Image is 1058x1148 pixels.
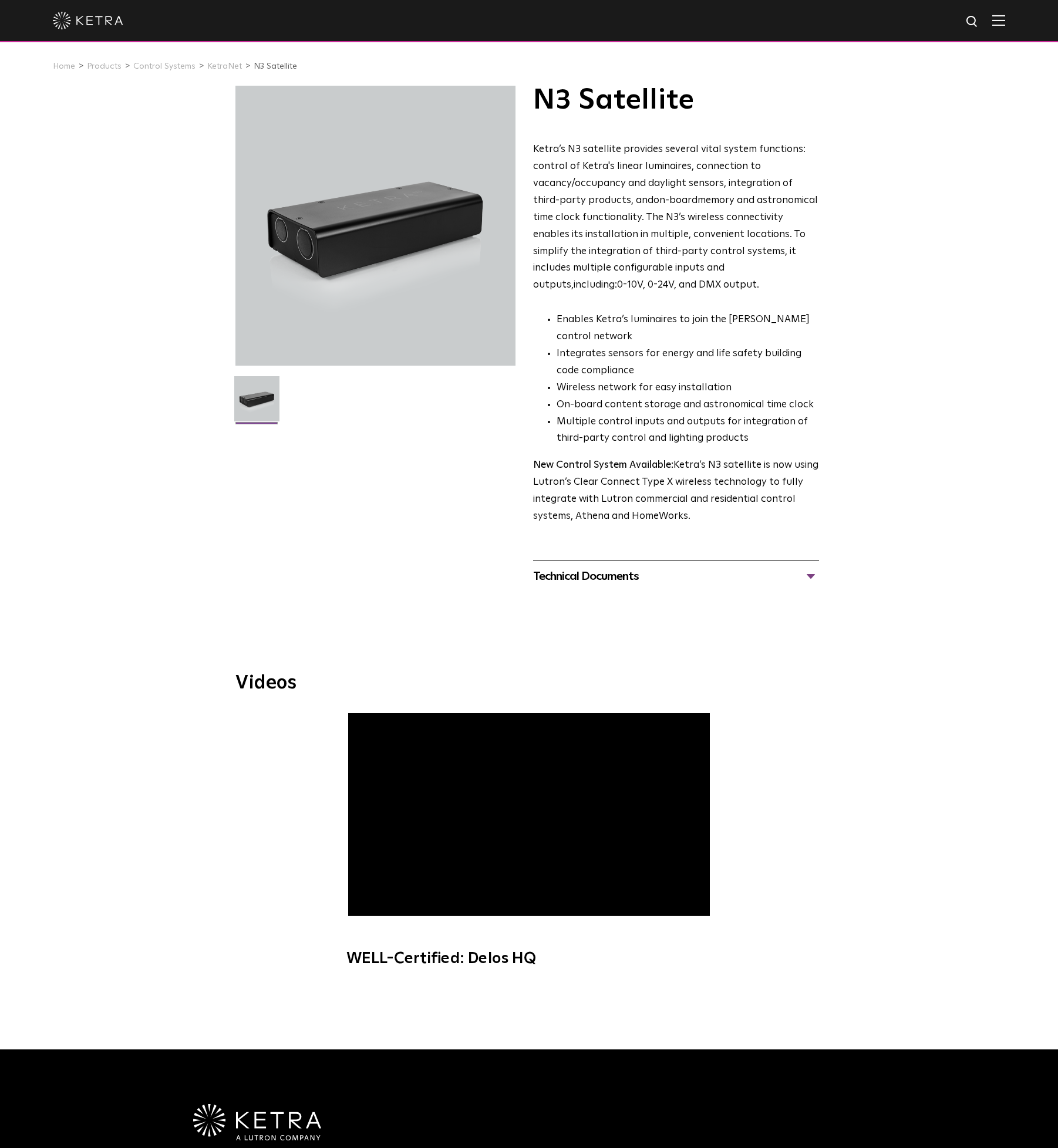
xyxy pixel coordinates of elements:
[533,460,673,470] strong: New Control System Available:
[53,12,123,29] img: ketra-logo-2019-white
[557,397,819,414] li: On-board content storage and astronomical time clock
[234,376,279,430] img: N3-Controller-2021-Web-Square
[533,567,819,586] div: Technical Documents
[992,15,1005,26] img: Hamburger%20Nav.svg
[574,280,617,290] g: including:
[533,141,819,294] p: Ketra’s N3 satellite provides several vital system functions: control of Ketra's linear luminaire...
[557,346,819,380] li: Integrates sensors for energy and life safety building code compliance
[53,62,75,70] a: Home
[193,1104,321,1140] img: Ketra-aLutronCo_White_RGB
[254,62,297,70] a: N3 Satellite
[557,414,819,448] li: Multiple control inputs and outputs for integration of third-party control and lighting products
[235,674,823,693] h3: Videos
[533,86,819,115] h1: N3 Satellite
[965,15,980,29] img: search icon
[533,457,819,525] p: Ketra’s N3 satellite is now using Lutron’s Clear Connect Type X wireless technology to fully inte...
[87,62,122,70] a: Products
[557,312,819,346] li: Enables Ketra’s luminaires to join the [PERSON_NAME] control network
[133,62,196,70] a: Control Systems
[557,380,819,397] li: Wireless network for easy installation
[207,62,242,70] a: KetraNet
[653,195,698,205] g: on-board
